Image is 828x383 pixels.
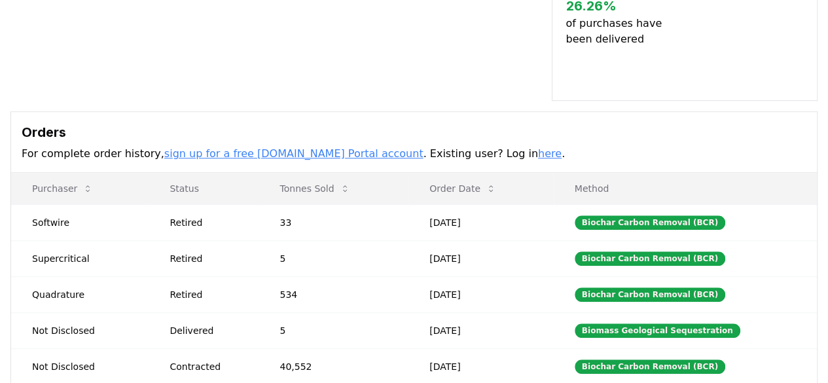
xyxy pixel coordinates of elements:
[408,312,554,348] td: [DATE]
[259,204,408,240] td: 33
[259,312,408,348] td: 5
[408,240,554,276] td: [DATE]
[22,122,806,142] h3: Orders
[538,147,562,160] a: here
[170,324,248,337] div: Delivered
[408,276,554,312] td: [DATE]
[159,182,248,195] p: Status
[259,276,408,312] td: 534
[170,252,248,265] div: Retired
[11,312,149,348] td: Not Disclosed
[564,182,806,195] p: Method
[566,16,667,47] p: of purchases have been delivered
[11,204,149,240] td: Softwire
[22,146,806,162] p: For complete order history, . Existing user? Log in .
[170,360,248,373] div: Contracted
[170,288,248,301] div: Retired
[269,175,360,202] button: Tonnes Sold
[575,251,725,266] div: Biochar Carbon Removal (BCR)
[575,287,725,302] div: Biochar Carbon Removal (BCR)
[22,175,103,202] button: Purchaser
[575,215,725,230] div: Biochar Carbon Removal (BCR)
[164,147,423,160] a: sign up for a free [DOMAIN_NAME] Portal account
[419,175,507,202] button: Order Date
[11,240,149,276] td: Supercritical
[408,204,554,240] td: [DATE]
[170,216,248,229] div: Retired
[575,323,740,338] div: Biomass Geological Sequestration
[259,240,408,276] td: 5
[575,359,725,374] div: Biochar Carbon Removal (BCR)
[11,276,149,312] td: Quadrature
